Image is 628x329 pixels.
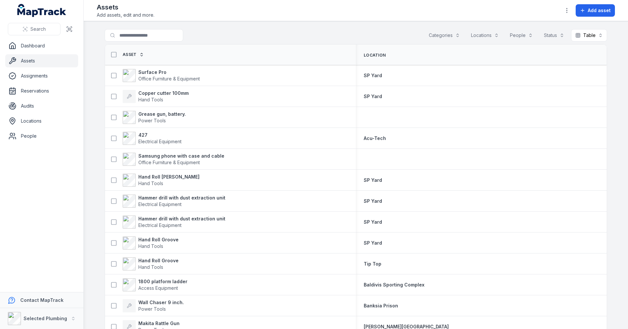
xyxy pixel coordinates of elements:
[123,216,225,229] a: Hammer drill with dust extraction unitElectrical Equipment
[364,93,382,100] a: SP Yard
[138,76,200,81] span: Office Furniture & Equipment
[97,12,154,18] span: Add assets, edit and more.
[364,73,382,78] span: SP Yard
[123,52,144,57] a: Asset
[138,243,163,249] span: Hand Tools
[123,69,200,82] a: Surface ProOffice Furniture & Equipment
[138,216,225,222] strong: Hammer drill with dust extraction unit
[138,174,200,180] strong: Hand Roll [PERSON_NAME]
[138,257,179,264] strong: Hand Roll Groove
[364,303,398,308] span: Banksia Prison
[540,29,568,42] button: Status
[123,111,186,124] a: Grease gun, battery.Power Tools
[364,177,382,183] a: SP Yard
[138,139,182,144] span: Electrical Equipment
[5,69,78,82] a: Assignments
[425,29,464,42] button: Categories
[364,198,382,204] a: SP Yard
[123,257,179,270] a: Hand Roll GrooveHand Tools
[364,282,425,288] a: Baldivis Sporting Complex
[123,153,224,166] a: Samsung phone with case and cableOffice Furniture & Equipment
[123,174,200,187] a: Hand Roll [PERSON_NAME]Hand Tools
[5,84,78,97] a: Reservations
[138,111,186,117] strong: Grease gun, battery.
[138,236,179,243] strong: Hand Roll Groove
[138,181,163,186] span: Hand Tools
[138,306,166,312] span: Power Tools
[138,195,225,201] strong: Hammer drill with dust extraction unit
[364,72,382,79] a: SP Yard
[571,29,607,42] button: Table
[138,160,200,165] span: Office Furniture & Equipment
[364,177,382,183] span: SP Yard
[364,53,386,58] span: Location
[138,69,200,76] strong: Surface Pro
[30,26,46,32] span: Search
[138,278,187,285] strong: 1800 platform ladder
[506,29,537,42] button: People
[364,240,382,246] a: SP Yard
[364,261,381,267] a: Tip Top
[20,297,63,303] strong: Contact MapTrack
[364,135,386,141] span: Acu-Tech
[364,303,398,309] a: Banksia Prison
[5,54,78,67] a: Assets
[123,90,189,103] a: Copper cutter 100mmHand Tools
[138,285,178,291] span: Access Equipment
[17,4,66,17] a: MapTrack
[138,299,184,306] strong: Wall Chaser 9 inch.
[364,219,382,225] a: SP Yard
[364,135,386,142] a: Acu-Tech
[138,201,182,207] span: Electrical Equipment
[138,153,224,159] strong: Samsung phone with case and cable
[138,97,163,102] span: Hand Tools
[8,23,61,35] button: Search
[138,222,182,228] span: Electrical Equipment
[5,114,78,128] a: Locations
[138,264,163,270] span: Hand Tools
[123,52,137,57] span: Asset
[123,132,182,145] a: 427Electrical Equipment
[123,278,187,291] a: 1800 platform ladderAccess Equipment
[138,90,189,96] strong: Copper cutter 100mm
[123,299,184,312] a: Wall Chaser 9 inch.Power Tools
[5,99,78,113] a: Audits
[588,7,611,14] span: Add asset
[5,39,78,52] a: Dashboard
[5,130,78,143] a: People
[364,94,382,99] span: SP Yard
[138,320,180,327] strong: Makita Rattle Gun
[24,316,67,321] strong: Selected Plumbing
[576,4,615,17] button: Add asset
[123,236,179,250] a: Hand Roll GrooveHand Tools
[467,29,503,42] button: Locations
[138,132,182,138] strong: 427
[138,118,166,123] span: Power Tools
[123,195,225,208] a: Hammer drill with dust extraction unitElectrical Equipment
[97,3,154,12] h2: Assets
